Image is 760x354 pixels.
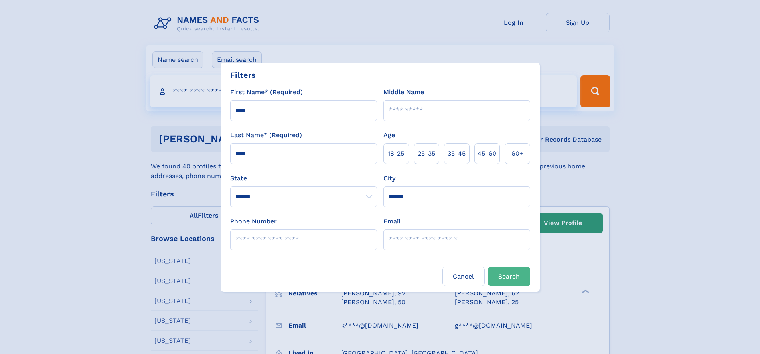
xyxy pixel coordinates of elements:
[442,267,485,286] label: Cancel
[230,131,302,140] label: Last Name* (Required)
[448,149,466,158] span: 35‑45
[418,149,435,158] span: 25‑35
[383,174,395,183] label: City
[230,87,303,97] label: First Name* (Required)
[488,267,530,286] button: Search
[511,149,523,158] span: 60+
[383,131,395,140] label: Age
[478,149,496,158] span: 45‑60
[230,69,256,81] div: Filters
[383,87,424,97] label: Middle Name
[230,174,377,183] label: State
[383,217,401,226] label: Email
[230,217,277,226] label: Phone Number
[388,149,404,158] span: 18‑25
